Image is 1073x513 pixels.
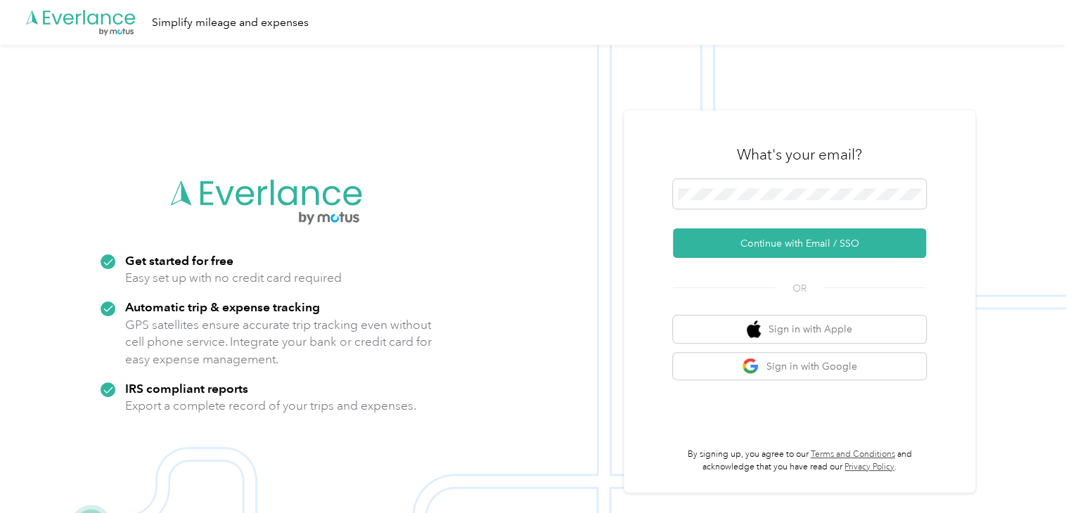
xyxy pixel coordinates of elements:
[737,145,862,164] h3: What's your email?
[152,14,309,32] div: Simplify mileage and expenses
[125,269,342,287] p: Easy set up with no credit card required
[742,358,759,375] img: google logo
[673,353,926,380] button: google logoSign in with Google
[125,316,432,368] p: GPS satellites ensure accurate trip tracking even without cell phone service. Integrate your bank...
[125,299,320,314] strong: Automatic trip & expense tracking
[775,281,824,296] span: OR
[747,320,761,338] img: apple logo
[673,448,926,473] p: By signing up, you agree to our and acknowledge that you have read our .
[811,449,895,460] a: Terms and Conditions
[125,381,248,396] strong: IRS compliant reports
[844,462,894,472] a: Privacy Policy
[673,228,926,258] button: Continue with Email / SSO
[125,253,233,268] strong: Get started for free
[673,316,926,343] button: apple logoSign in with Apple
[125,397,416,415] p: Export a complete record of your trips and expenses.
